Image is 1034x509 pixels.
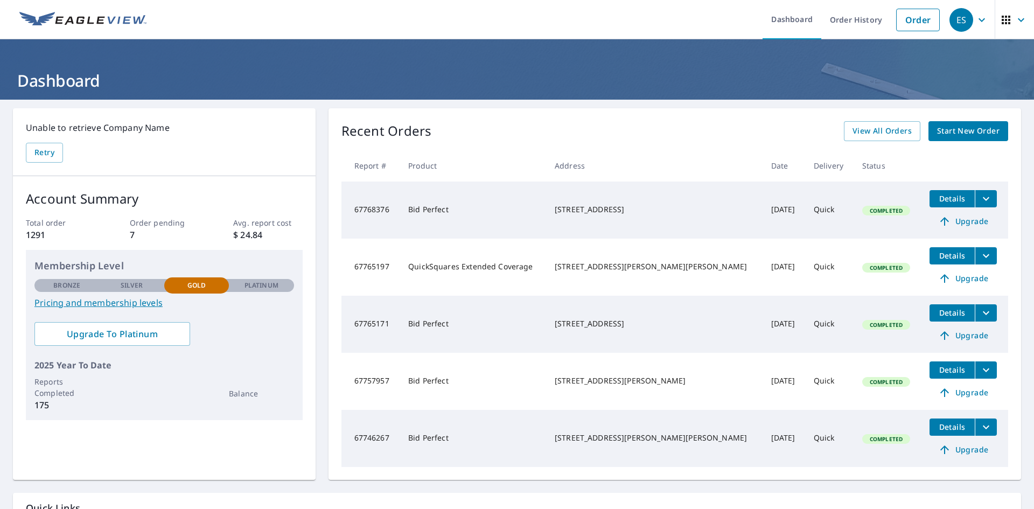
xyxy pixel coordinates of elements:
[555,375,754,386] div: [STREET_ADDRESS][PERSON_NAME]
[930,213,997,230] a: Upgrade
[805,182,854,239] td: Quick
[928,121,1008,141] a: Start New Order
[930,190,975,207] button: detailsBtn-67768376
[187,281,206,290] p: Gold
[555,261,754,272] div: [STREET_ADDRESS][PERSON_NAME][PERSON_NAME]
[341,182,400,239] td: 67768376
[34,322,190,346] a: Upgrade To Platinum
[863,264,909,271] span: Completed
[930,441,997,458] a: Upgrade
[936,250,968,261] span: Details
[400,353,546,410] td: Bid Perfect
[863,378,909,386] span: Completed
[863,435,909,443] span: Completed
[805,296,854,353] td: Quick
[121,281,143,290] p: Silver
[233,217,302,228] p: Avg. report cost
[975,190,997,207] button: filesDropdownBtn-67768376
[805,239,854,296] td: Quick
[936,215,990,228] span: Upgrade
[34,399,99,412] p: 175
[854,150,921,182] th: Status
[34,359,294,372] p: 2025 Year To Date
[341,239,400,296] td: 67765197
[400,410,546,467] td: Bid Perfect
[975,304,997,322] button: filesDropdownBtn-67765171
[555,318,754,329] div: [STREET_ADDRESS]
[19,12,146,28] img: EV Logo
[853,124,912,138] span: View All Orders
[341,353,400,410] td: 67757957
[13,69,1021,92] h1: Dashboard
[763,353,805,410] td: [DATE]
[936,308,968,318] span: Details
[937,124,1000,138] span: Start New Order
[763,239,805,296] td: [DATE]
[341,296,400,353] td: 67765171
[130,217,199,228] p: Order pending
[555,433,754,443] div: [STREET_ADDRESS][PERSON_NAME][PERSON_NAME]
[844,121,920,141] a: View All Orders
[763,410,805,467] td: [DATE]
[975,247,997,264] button: filesDropdownBtn-67765197
[936,443,990,456] span: Upgrade
[34,259,294,273] p: Membership Level
[26,189,303,208] p: Account Summary
[26,228,95,241] p: 1291
[43,328,181,340] span: Upgrade To Platinum
[930,419,975,436] button: detailsBtn-67746267
[233,228,302,241] p: $ 24.84
[805,150,854,182] th: Delivery
[34,146,54,159] span: Retry
[936,193,968,204] span: Details
[130,228,199,241] p: 7
[936,386,990,399] span: Upgrade
[26,217,95,228] p: Total order
[341,150,400,182] th: Report #
[930,327,997,344] a: Upgrade
[26,143,63,163] button: Retry
[930,384,997,401] a: Upgrade
[26,121,303,134] p: Unable to retrieve Company Name
[34,296,294,309] a: Pricing and membership levels
[863,321,909,329] span: Completed
[930,304,975,322] button: detailsBtn-67765171
[930,247,975,264] button: detailsBtn-67765197
[936,422,968,432] span: Details
[546,150,763,182] th: Address
[400,150,546,182] th: Product
[930,361,975,379] button: detailsBtn-67757957
[53,281,80,290] p: Bronze
[930,270,997,287] a: Upgrade
[936,272,990,285] span: Upgrade
[975,361,997,379] button: filesDropdownBtn-67757957
[763,182,805,239] td: [DATE]
[229,388,294,399] p: Balance
[863,207,909,214] span: Completed
[555,204,754,215] div: [STREET_ADDRESS]
[805,353,854,410] td: Quick
[975,419,997,436] button: filesDropdownBtn-67746267
[805,410,854,467] td: Quick
[34,376,99,399] p: Reports Completed
[341,121,432,141] p: Recent Orders
[244,281,278,290] p: Platinum
[936,329,990,342] span: Upgrade
[400,182,546,239] td: Bid Perfect
[763,296,805,353] td: [DATE]
[400,239,546,296] td: QuickSquares Extended Coverage
[936,365,968,375] span: Details
[400,296,546,353] td: Bid Perfect
[896,9,940,31] a: Order
[341,410,400,467] td: 67746267
[763,150,805,182] th: Date
[949,8,973,32] div: ES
